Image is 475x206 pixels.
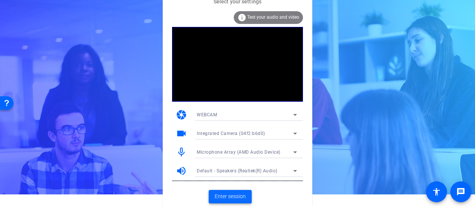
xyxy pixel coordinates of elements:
mat-icon: camera [176,109,187,120]
mat-icon: mic_none [176,147,187,158]
span: Enter session [215,193,246,200]
span: WEBCAM [197,112,217,117]
mat-icon: volume_up [176,165,187,176]
span: Test your audio and video [247,15,299,20]
span: Default - Speakers (Realtek(R) Audio) [197,168,278,173]
mat-icon: videocam [176,128,187,139]
span: Microphone Array (AMD Audio Device) [197,150,281,155]
span: Integrated Camera (04f2:b6d0) [197,131,265,136]
button: Enter session [209,190,252,203]
mat-icon: info [237,13,246,22]
mat-icon: message [456,187,465,196]
mat-icon: accessibility [432,187,441,196]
